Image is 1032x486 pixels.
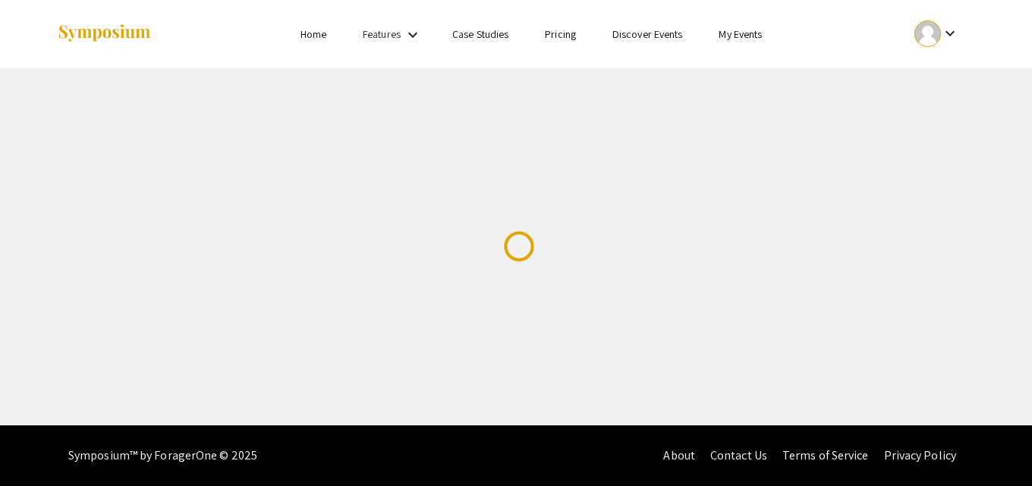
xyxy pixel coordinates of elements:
[68,425,257,486] div: Symposium™ by ForagerOne © 2025
[941,24,959,42] mat-icon: Expand account dropdown
[782,447,869,463] a: Terms of Service
[898,17,975,51] button: Expand account dropdown
[663,447,695,463] a: About
[710,447,767,463] a: Contact Us
[719,27,762,41] a: My Events
[452,27,508,41] a: Case Studies
[363,27,401,41] a: Features
[967,418,1021,475] iframe: Chat
[884,447,956,463] a: Privacy Policy
[545,27,576,41] a: Pricing
[57,24,152,44] img: Symposium by ForagerOne
[612,27,683,41] a: Discover Events
[300,27,326,41] a: Home
[404,26,422,44] mat-icon: Expand Features list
